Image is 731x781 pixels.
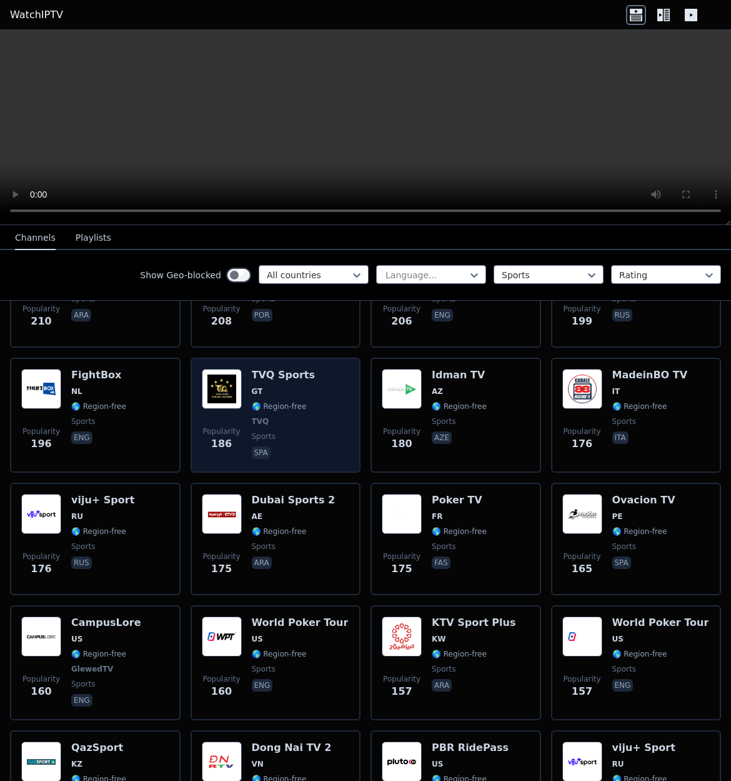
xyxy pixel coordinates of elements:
[252,446,271,459] p: spa
[71,742,126,754] h6: QazSport
[71,679,95,689] span: sports
[211,562,232,577] span: 175
[202,369,242,409] img: TVQ Sports
[432,511,442,522] span: FR
[252,511,262,522] span: AE
[202,426,240,436] span: Popularity
[432,416,455,426] span: sports
[572,684,592,699] span: 157
[202,552,240,562] span: Popularity
[572,314,592,329] span: 199
[71,309,91,321] p: ara
[432,557,450,569] p: fas
[383,304,420,314] span: Popularity
[71,617,141,629] h6: CampusLore
[562,617,602,657] img: World Poker Tour
[562,369,602,409] img: MadeinBO TV
[202,617,242,657] img: World Poker Tour
[612,649,667,659] span: 🌎 Region-free
[252,416,269,426] span: TVQ
[71,759,82,769] span: KZ
[432,542,455,552] span: sports
[612,511,623,522] span: PE
[71,494,134,506] h6: viju+ Sport
[391,684,412,699] span: 157
[76,226,111,250] button: Playlists
[252,309,272,321] p: por
[22,552,60,562] span: Popularity
[252,401,307,411] span: 🌎 Region-free
[31,314,51,329] span: 210
[252,617,349,629] h6: World Poker Tour
[382,494,422,534] img: Poker TV
[202,494,242,534] img: Dubai Sports 2
[252,542,276,552] span: sports
[202,674,240,684] span: Popularity
[391,562,412,577] span: 175
[612,742,675,754] h6: viju+ Sport
[21,369,61,409] img: FightBox
[21,494,61,534] img: viju+ Sport
[572,436,592,451] span: 176
[31,562,51,577] span: 176
[252,494,336,506] h6: Dubai Sports 2
[432,494,487,506] h6: Poker TV
[432,617,515,629] h6: KTV Sport Plus
[612,679,634,692] p: eng
[22,426,60,436] span: Popularity
[252,759,264,769] span: VN
[612,542,636,552] span: sports
[252,649,307,659] span: 🌎 Region-free
[432,527,487,537] span: 🌎 Region-free
[612,416,636,426] span: sports
[211,684,232,699] span: 160
[383,426,420,436] span: Popularity
[252,742,336,754] h6: Dong Nai TV 2
[612,664,636,674] span: sports
[22,304,60,314] span: Popularity
[612,759,624,769] span: RU
[71,511,83,522] span: RU
[252,431,276,441] span: sports
[71,401,126,411] span: 🌎 Region-free
[71,386,82,396] span: NL
[252,527,307,537] span: 🌎 Region-free
[391,314,412,329] span: 206
[140,269,221,281] label: Show Geo-blocked
[563,304,600,314] span: Popularity
[252,386,263,396] span: GT
[563,426,600,436] span: Popularity
[612,494,675,506] h6: Ovacion TV
[252,634,263,644] span: US
[382,617,422,657] img: KTV Sport Plus
[432,679,452,692] p: ara
[612,386,620,396] span: IT
[572,562,592,577] span: 165
[71,634,82,644] span: US
[31,436,51,451] span: 196
[252,557,272,569] p: ara
[71,694,92,707] p: eng
[612,401,667,411] span: 🌎 Region-free
[71,369,126,381] h6: FightBox
[432,386,443,396] span: AZ
[31,684,51,699] span: 160
[432,664,455,674] span: sports
[432,369,487,381] h6: Idman TV
[10,8,63,23] a: WatchIPTV
[612,369,688,381] h6: MadeinBO TV
[383,552,420,562] span: Popularity
[382,369,422,409] img: Idman TV
[563,552,600,562] span: Popularity
[432,742,509,754] h6: PBR RidePass
[22,674,60,684] span: Popularity
[432,309,453,321] p: eng
[21,617,61,657] img: CampusLore
[71,416,95,426] span: sports
[252,664,276,674] span: sports
[391,436,412,451] span: 180
[211,314,232,329] span: 208
[612,527,667,537] span: 🌎 Region-free
[71,542,95,552] span: sports
[383,674,420,684] span: Popularity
